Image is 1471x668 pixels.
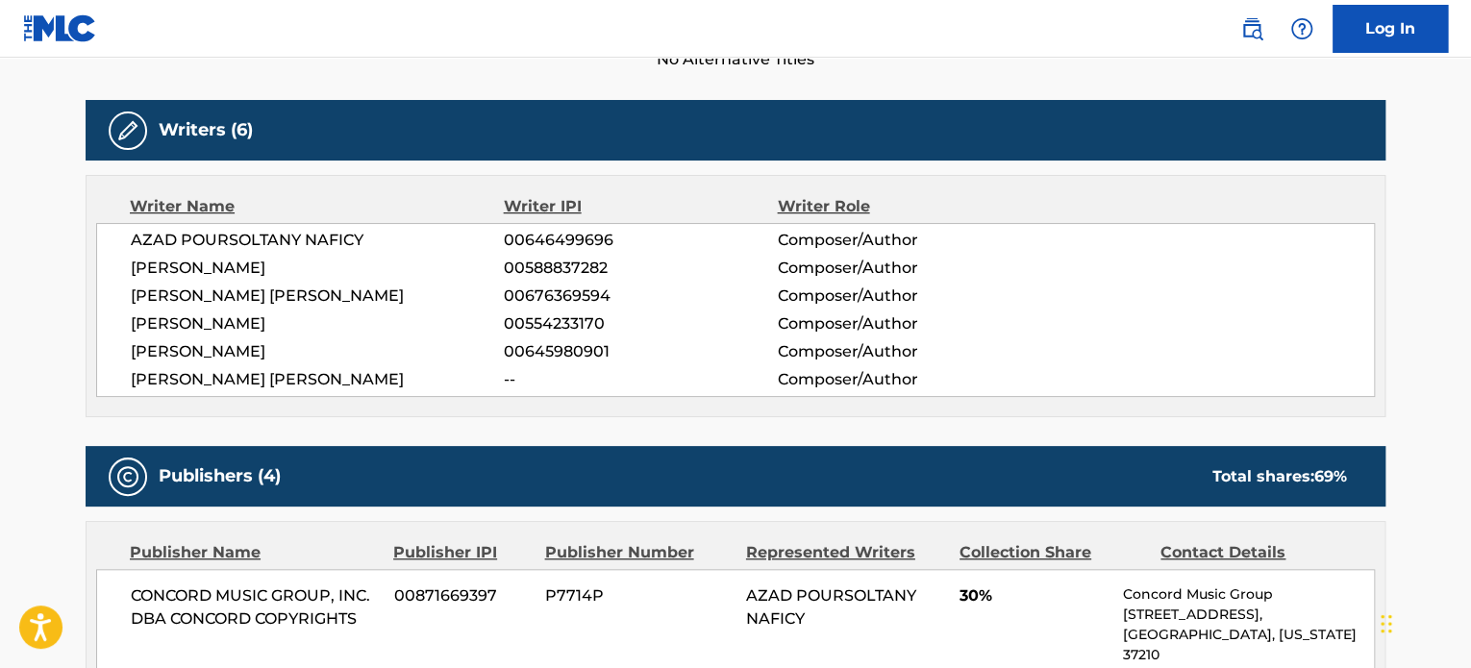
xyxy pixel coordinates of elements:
div: Writer Role [777,195,1026,218]
img: Writers [116,119,139,142]
p: Concord Music Group [1123,584,1374,605]
p: [STREET_ADDRESS], [1123,605,1374,625]
span: Composer/Author [777,257,1026,280]
a: Public Search [1233,10,1271,48]
div: Writer Name [130,195,504,218]
h5: Publishers (4) [159,465,281,487]
img: Publishers [116,465,139,488]
span: 30% [960,584,1109,607]
div: Writer IPI [504,195,778,218]
span: -- [504,368,777,391]
span: [PERSON_NAME] [131,340,504,363]
div: Total shares: [1212,465,1347,488]
div: Contact Details [1160,541,1347,564]
div: Collection Share [960,541,1146,564]
span: 00645980901 [504,340,777,363]
span: 00871669397 [394,584,531,607]
img: help [1290,17,1313,40]
a: Log In [1333,5,1448,53]
iframe: Chat Widget [1375,576,1471,668]
span: AZAD POURSOLTANY NAFICY [131,229,504,252]
span: [PERSON_NAME] [131,257,504,280]
span: Composer/Author [777,312,1026,335]
span: P7714P [545,584,732,607]
img: search [1240,17,1263,40]
span: No Alternative Titles [86,48,1385,71]
span: 69 % [1314,467,1347,485]
div: Publisher Name [130,541,379,564]
span: AZAD POURSOLTANY NAFICY [746,586,916,628]
span: Composer/Author [777,368,1026,391]
h5: Writers (6) [159,119,253,141]
span: CONCORD MUSIC GROUP, INC. DBA CONCORD COPYRIGHTS [131,584,380,631]
div: Represented Writers [746,541,945,564]
span: Composer/Author [777,340,1026,363]
span: [PERSON_NAME] [PERSON_NAME] [131,285,504,308]
span: Composer/Author [777,285,1026,308]
span: 00646499696 [504,229,777,252]
div: Help [1283,10,1321,48]
div: Publisher Number [544,541,731,564]
span: 00676369594 [504,285,777,308]
div: Drag [1381,595,1392,653]
span: 00588837282 [504,257,777,280]
p: [GEOGRAPHIC_DATA], [US_STATE] 37210 [1123,625,1374,665]
span: [PERSON_NAME] [PERSON_NAME] [131,368,504,391]
span: Composer/Author [777,229,1026,252]
span: 00554233170 [504,312,777,335]
div: Publisher IPI [393,541,530,564]
span: [PERSON_NAME] [131,312,504,335]
img: MLC Logo [23,14,97,42]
